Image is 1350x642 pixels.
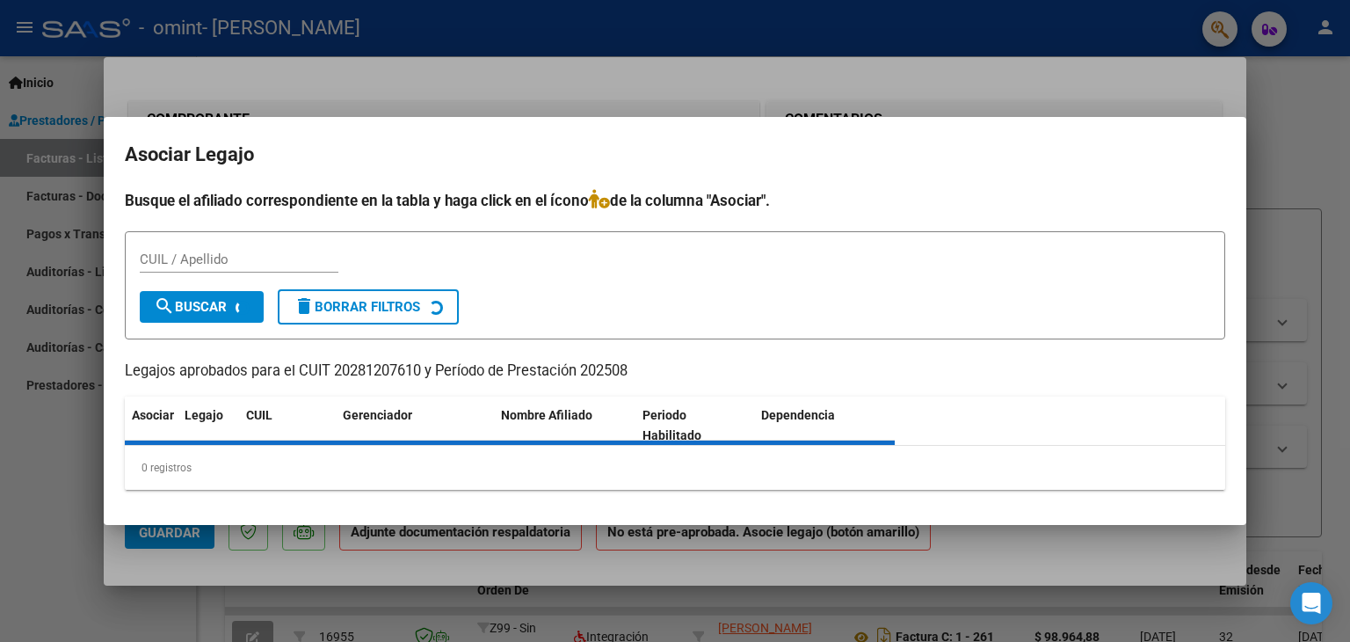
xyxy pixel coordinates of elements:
[294,295,315,317] mat-icon: delete
[494,397,635,455] datatable-header-cell: Nombre Afiliado
[246,408,272,422] span: CUIL
[132,408,174,422] span: Asociar
[761,408,835,422] span: Dependencia
[125,189,1225,212] h4: Busque el afiliado correspondiente en la tabla y haga click en el ícono de la columna "Asociar".
[125,397,178,455] datatable-header-cell: Asociar
[1290,582,1332,624] div: Open Intercom Messenger
[635,397,754,455] datatable-header-cell: Periodo Habilitado
[125,361,1225,383] p: Legajos aprobados para el CUIT 20281207610 y Período de Prestación 202508
[343,408,412,422] span: Gerenciador
[294,299,420,315] span: Borrar Filtros
[754,397,896,455] datatable-header-cell: Dependencia
[278,289,459,325] button: Borrar Filtros
[125,446,1225,490] div: 0 registros
[501,408,592,422] span: Nombre Afiliado
[642,408,701,442] span: Periodo Habilitado
[140,291,264,323] button: Buscar
[154,295,175,317] mat-icon: search
[154,299,227,315] span: Buscar
[178,397,239,455] datatable-header-cell: Legajo
[125,138,1225,171] h2: Asociar Legajo
[185,408,223,422] span: Legajo
[336,397,494,455] datatable-header-cell: Gerenciador
[239,397,336,455] datatable-header-cell: CUIL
